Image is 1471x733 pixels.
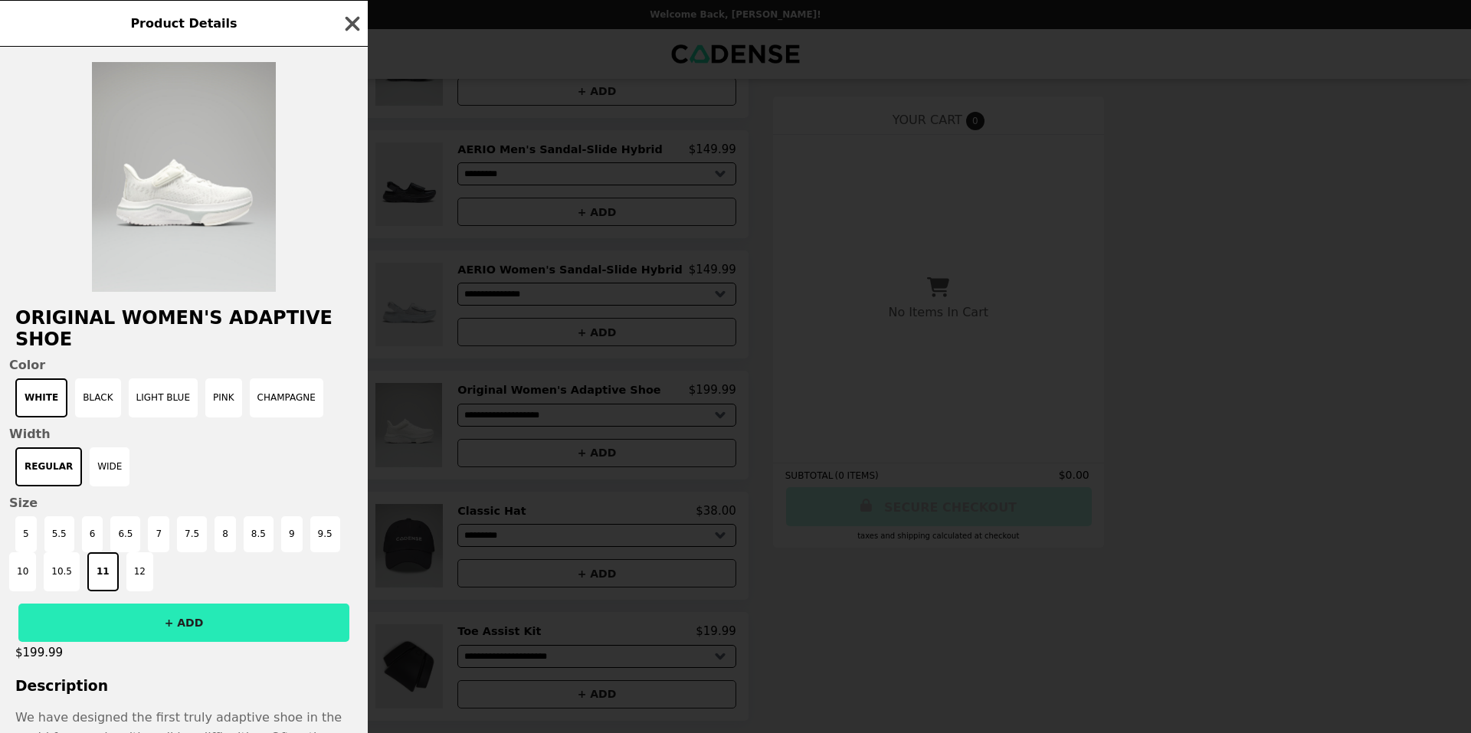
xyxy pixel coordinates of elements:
[15,378,67,417] button: White
[9,427,359,441] span: Width
[15,516,37,552] button: 5
[75,378,120,417] button: Black
[9,496,359,510] span: Size
[205,378,242,417] button: Pink
[44,516,74,552] button: 5.5
[281,516,303,552] button: 9
[18,604,349,642] button: + ADD
[92,62,276,292] img: White / Regular / 11
[87,552,119,591] button: 11
[110,516,140,552] button: 6.5
[244,516,274,552] button: 8.5
[177,516,207,552] button: 7.5
[148,516,169,552] button: 7
[9,552,36,591] button: 10
[82,516,103,552] button: 6
[15,447,82,486] button: Regular
[44,552,80,591] button: 10.5
[9,358,359,372] span: Color
[126,552,153,591] button: 12
[310,516,340,552] button: 9.5
[90,447,129,486] button: Wide
[129,378,198,417] button: Light Blue
[215,516,236,552] button: 8
[250,378,323,417] button: Champagne
[130,16,237,31] span: Product Details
